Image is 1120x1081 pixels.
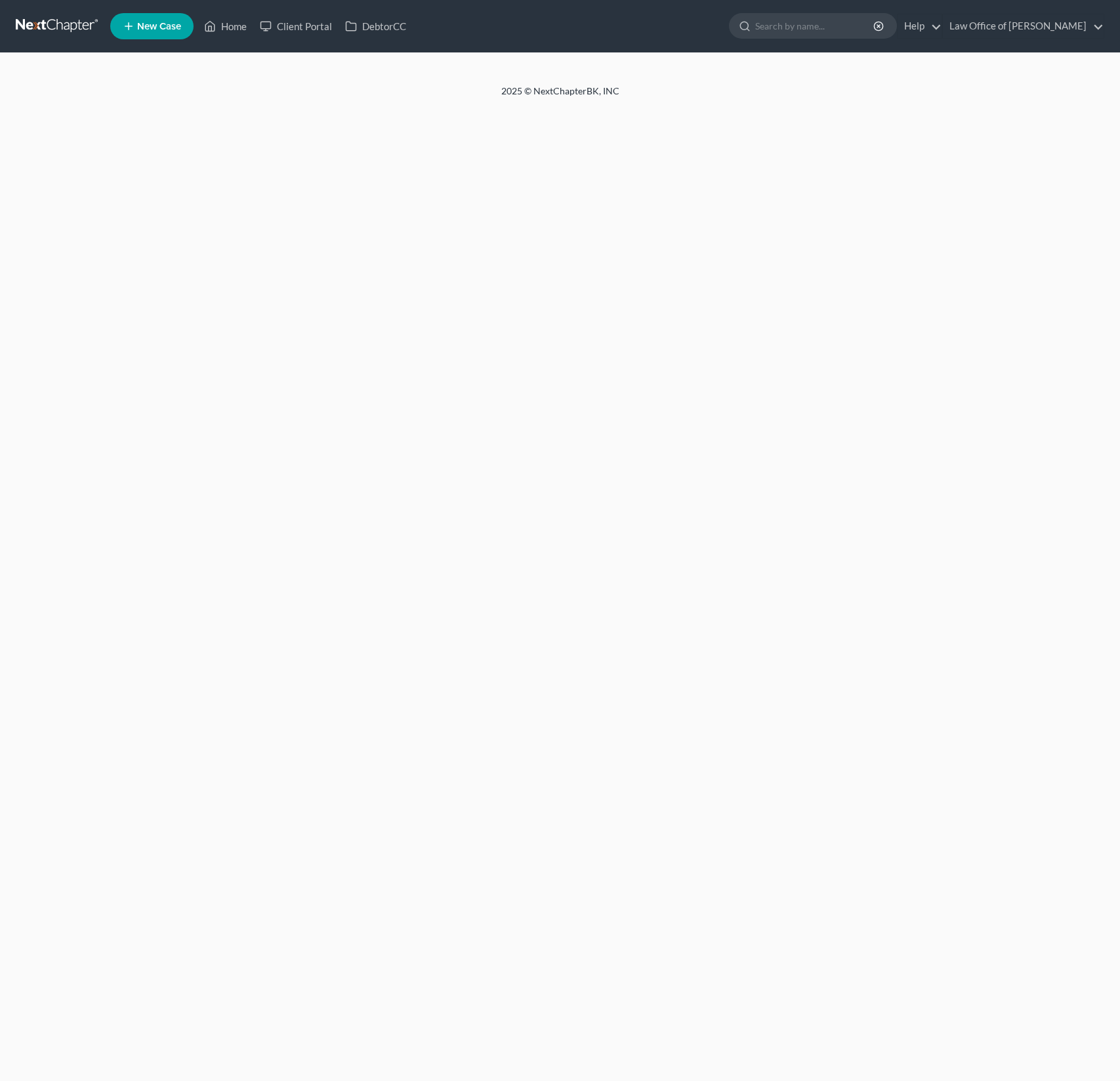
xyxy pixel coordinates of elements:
[943,14,1104,38] a: Law Office of [PERSON_NAME]
[755,14,875,38] input: Search by name...
[898,14,942,38] a: Help
[339,14,413,38] a: DebtorCC
[253,14,339,38] a: Client Portal
[186,85,934,108] div: 2025 © NextChapterBK, INC
[137,22,181,31] span: New Case
[197,14,253,38] a: Home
